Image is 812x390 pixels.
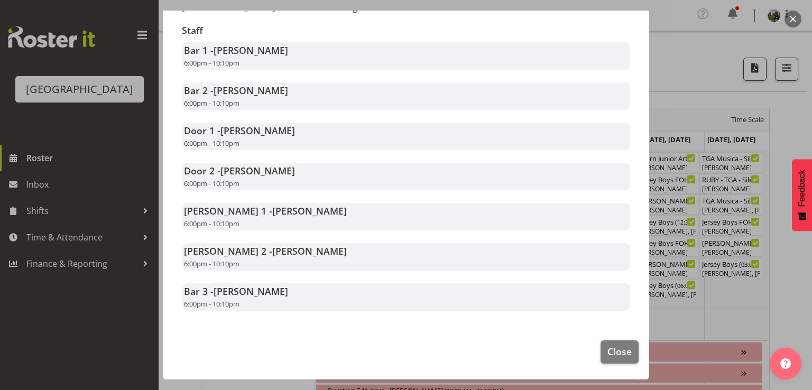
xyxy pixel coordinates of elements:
[184,285,288,298] strong: Bar 3 -
[184,179,239,188] span: 6:00pm - 10:10pm
[184,98,239,108] span: 6:00pm - 10:10pm
[184,44,288,57] strong: Bar 1 -
[214,84,288,97] span: [PERSON_NAME]
[184,58,239,68] span: 6:00pm - 10:10pm
[184,205,347,217] strong: [PERSON_NAME] 1 -
[184,164,295,177] strong: Door 2 -
[184,138,239,148] span: 6:00pm - 10:10pm
[214,285,288,298] span: [PERSON_NAME]
[792,159,812,231] button: Feedback - Show survey
[184,219,239,228] span: 6:00pm - 10:10pm
[214,44,288,57] span: [PERSON_NAME]
[182,1,400,13] p: [GEOGRAPHIC_DATA] - Reserved seating
[220,124,295,137] span: [PERSON_NAME]
[272,205,347,217] span: [PERSON_NAME]
[184,299,239,309] span: 6:00pm - 10:10pm
[184,124,295,137] strong: Door 1 -
[220,164,295,177] span: [PERSON_NAME]
[601,340,639,364] button: Close
[272,245,347,257] span: [PERSON_NAME]
[184,259,239,268] span: 6:00pm - 10:10pm
[780,358,791,369] img: help-xxl-2.png
[184,84,288,97] strong: Bar 2 -
[184,245,347,257] strong: [PERSON_NAME] 2 -
[607,345,632,358] span: Close
[797,170,807,207] span: Feedback
[182,25,630,36] h3: Staff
